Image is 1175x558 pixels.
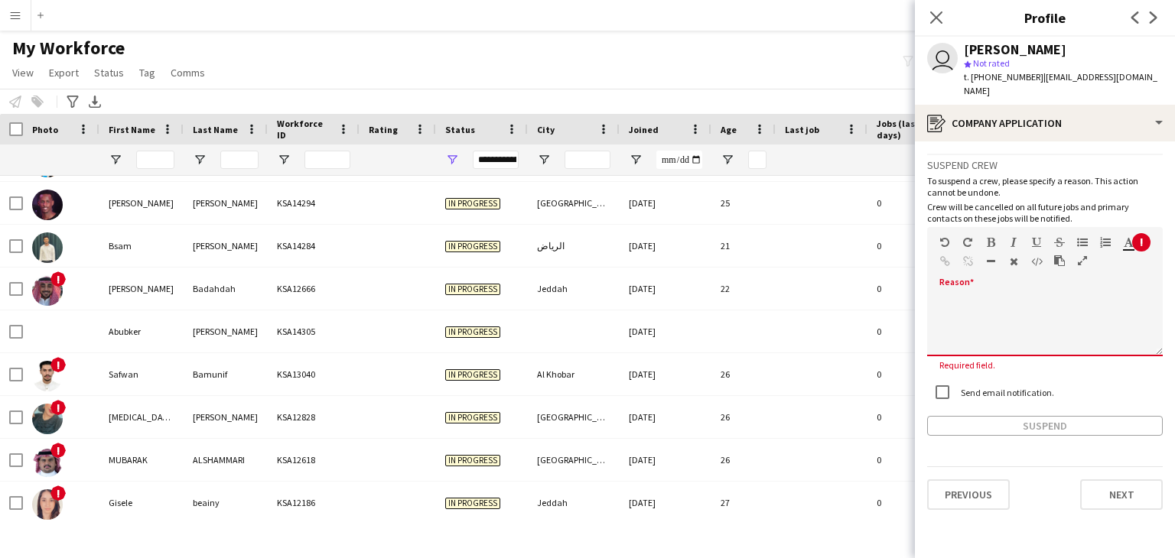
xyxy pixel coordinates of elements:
[537,124,555,135] span: City
[268,439,360,481] div: KSA12618
[915,8,1175,28] h3: Profile
[711,482,776,524] div: 27
[927,175,1163,198] p: To suspend a crew, please specify a reason. This action cannot be undone.
[927,201,1163,224] p: Crew will be cancelled on all future jobs and primary contacts on these jobs will be notified.
[867,482,967,524] div: 0
[99,268,184,310] div: [PERSON_NAME]
[867,353,967,395] div: 0
[94,66,124,79] span: Status
[711,225,776,267] div: 21
[32,275,63,306] img: Abdullah Badahdah
[99,225,184,267] div: Bsam
[973,57,1010,69] span: Not rated
[1123,236,1134,248] button: Text Color
[1031,236,1042,248] button: Underline
[50,485,66,501] span: !
[171,66,205,79] span: Comms
[445,198,500,209] span: In progress
[50,400,66,415] span: !
[277,153,291,167] button: Open Filter Menu
[184,310,268,352] div: [PERSON_NAME]
[445,498,500,509] span: In progress
[136,151,174,169] input: First Name Filter Input
[877,118,939,141] span: Jobs (last 90 days)
[32,446,63,477] img: MUBARAK ALSHAMMARI
[304,151,350,169] input: Workforce ID Filter Input
[99,396,184,438] div: [MEDICAL_DATA]
[528,268,620,310] div: Jeddah
[32,489,63,520] img: Gisele beainy
[445,153,459,167] button: Open Filter Menu
[964,71,1157,96] span: | [EMAIL_ADDRESS][DOMAIN_NAME]
[50,357,66,372] span: !
[1100,236,1111,248] button: Ordered List
[184,482,268,524] div: beainy
[620,182,711,224] div: [DATE]
[1008,236,1019,248] button: Italic
[711,396,776,438] div: 26
[193,153,207,167] button: Open Filter Menu
[867,439,967,481] div: 0
[985,236,996,248] button: Bold
[50,271,66,287] span: !
[88,63,130,83] a: Status
[721,153,734,167] button: Open Filter Menu
[962,236,973,248] button: Redo
[537,153,551,167] button: Open Filter Menu
[268,268,360,310] div: KSA12666
[32,404,63,434] img: Banan Ahmed
[133,63,161,83] a: Tag
[656,151,702,169] input: Joined Filter Input
[220,151,259,169] input: Last Name Filter Input
[445,412,500,423] span: In progress
[528,182,620,224] div: [GEOGRAPHIC_DATA]
[927,359,1007,371] span: Required field.
[867,225,967,267] div: 0
[50,443,66,458] span: !
[1008,255,1019,268] button: Clear Formatting
[528,353,620,395] div: Al Khobar
[1054,255,1065,267] button: Paste as plain text
[785,124,819,135] span: Last job
[99,353,184,395] div: Safwan
[184,182,268,224] div: [PERSON_NAME]
[620,439,711,481] div: [DATE]
[927,158,1163,172] h3: Suspend crew
[49,66,79,79] span: Export
[711,182,776,224] div: 25
[939,236,950,248] button: Undo
[620,225,711,267] div: [DATE]
[1077,236,1088,248] button: Unordered List
[620,396,711,438] div: [DATE]
[184,439,268,481] div: ALSHAMMARI
[445,124,475,135] span: Status
[445,369,500,381] span: In progress
[109,124,155,135] span: First Name
[964,71,1043,83] span: t. [PHONE_NUMBER]
[711,268,776,310] div: 22
[99,439,184,481] div: MUBARAK
[32,124,58,135] span: Photo
[958,386,1054,397] label: Send email notification.
[565,151,610,169] input: City Filter Input
[268,482,360,524] div: KSA12186
[32,361,63,391] img: Safwan Bamunif
[445,284,500,295] span: In progress
[193,124,238,135] span: Last Name
[867,268,967,310] div: 0
[139,66,155,79] span: Tag
[99,310,184,352] div: Abubker
[867,310,967,352] div: 0
[711,439,776,481] div: 26
[445,455,500,466] span: In progress
[1031,255,1042,268] button: HTML Code
[268,310,360,352] div: KSA14305
[528,225,620,267] div: الرياض
[43,63,85,83] a: Export
[1080,479,1163,510] button: Next
[1054,236,1065,248] button: Strikethrough
[99,182,184,224] div: [PERSON_NAME]
[927,479,1010,510] button: Previous
[620,268,711,310] div: [DATE]
[277,118,332,141] span: Workforce ID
